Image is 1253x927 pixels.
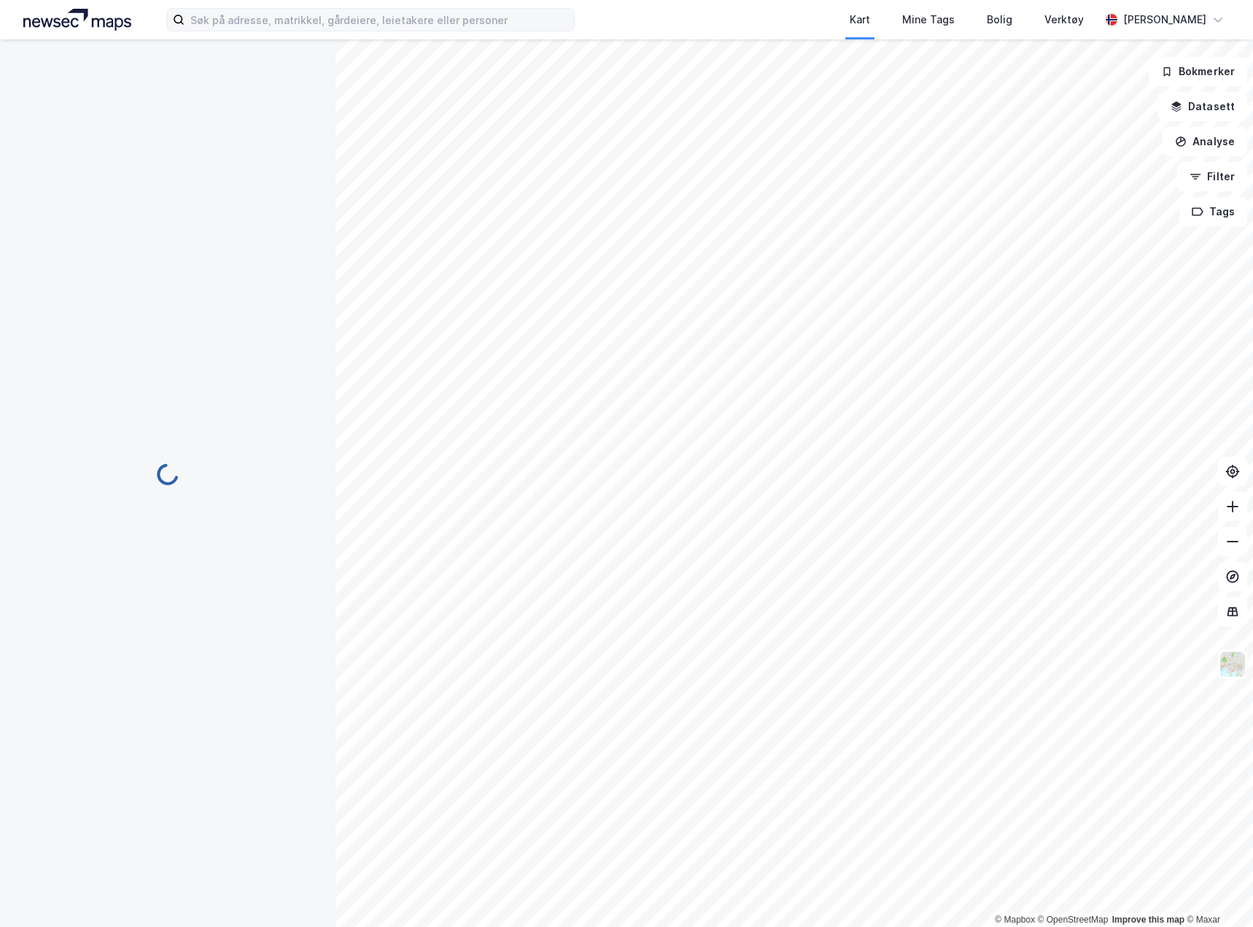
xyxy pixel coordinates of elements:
[1038,915,1109,925] a: OpenStreetMap
[1219,650,1246,678] img: Z
[995,915,1035,925] a: Mapbox
[902,11,955,28] div: Mine Tags
[1180,857,1253,927] iframe: Chat Widget
[1179,197,1247,226] button: Tags
[1158,92,1247,121] button: Datasett
[1112,915,1184,925] a: Improve this map
[1180,857,1253,927] div: Kontrollprogram for chat
[156,463,179,486] img: spinner.a6d8c91a73a9ac5275cf975e30b51cfb.svg
[987,11,1012,28] div: Bolig
[850,11,870,28] div: Kart
[23,9,131,31] img: logo.a4113a55bc3d86da70a041830d287a7e.svg
[1123,11,1206,28] div: [PERSON_NAME]
[1044,11,1084,28] div: Verktøy
[1163,127,1247,156] button: Analyse
[1177,162,1247,191] button: Filter
[1149,57,1247,86] button: Bokmerker
[185,9,574,31] input: Søk på adresse, matrikkel, gårdeiere, leietakere eller personer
